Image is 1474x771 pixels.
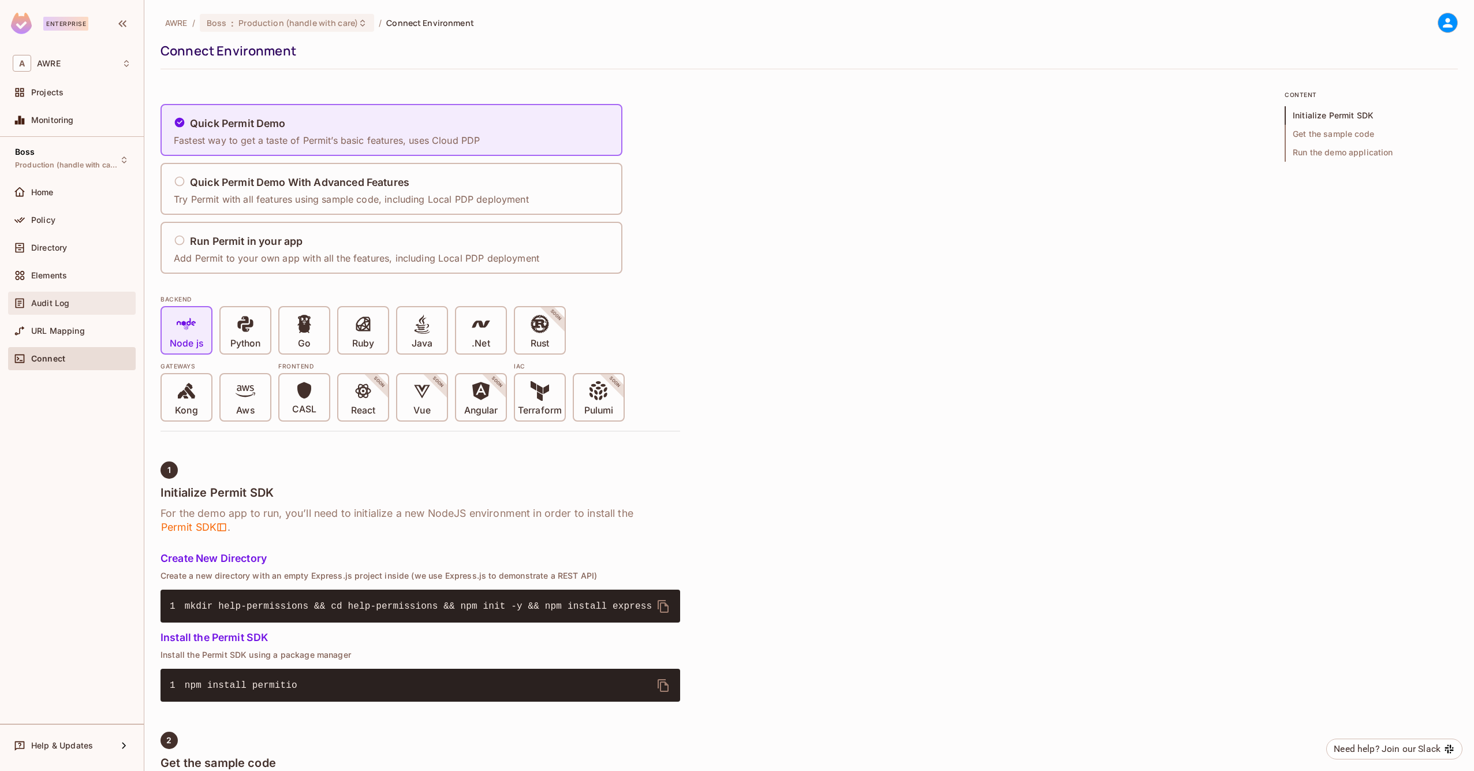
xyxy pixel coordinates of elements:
h5: Quick Permit Demo With Advanced Features [190,177,409,188]
li: / [379,17,382,28]
p: CASL [292,404,316,415]
span: 1 [167,465,171,475]
li: / [192,17,195,28]
span: 1 [170,679,185,692]
span: URL Mapping [31,326,85,336]
p: Fastest way to get a taste of Permit’s basic features, uses Cloud PDP [174,134,480,147]
p: Terraform [518,405,562,416]
p: React [351,405,375,416]
p: content [1285,90,1458,99]
p: Kong [175,405,197,416]
span: A [13,55,31,72]
p: Python [230,338,260,349]
p: Ruby [352,338,374,349]
h4: Get the sample code [161,756,680,770]
h6: For the demo app to run, you’ll need to initialize a new NodeJS environment in order to install t... [161,506,680,534]
p: Add Permit to your own app with all the features, including Local PDP deployment [174,252,539,265]
span: Elements [31,271,67,280]
span: Boss [207,17,227,28]
span: Production (handle with care) [238,17,358,28]
div: Enterprise [43,17,88,31]
span: SOON [416,360,461,405]
span: Initialize Permit SDK [1285,106,1458,125]
p: Vue [413,405,430,416]
span: 1 [170,599,185,613]
div: IAC [514,362,625,371]
h5: Run Permit in your app [190,236,303,247]
p: Rust [531,338,549,349]
p: .Net [472,338,490,349]
span: Audit Log [31,299,69,308]
button: delete [650,593,677,620]
span: Connect [31,354,65,363]
span: Get the sample code [1285,125,1458,143]
p: Create a new directory with an empty Express.js project inside (we use Express.js to demonstrate ... [161,571,680,580]
span: the active workspace [165,17,188,28]
button: delete [650,672,677,699]
span: Home [31,188,54,197]
h5: Install the Permit SDK [161,632,680,643]
p: Install the Permit SDK using a package manager [161,650,680,660]
span: SOON [475,360,520,405]
span: mkdir help-permissions && cd help-permissions && npm init -y && npm install express [185,601,652,612]
div: BACKEND [161,295,680,304]
span: Projects [31,88,64,97]
img: SReyMgAAAABJRU5ErkJggg== [11,13,32,34]
span: Help & Updates [31,741,93,750]
span: Monitoring [31,116,74,125]
p: Node js [170,338,203,349]
p: Try Permit with all features using sample code, including Local PDP deployment [174,193,529,206]
span: npm install permitio [185,680,297,691]
span: : [230,18,234,28]
span: Connect Environment [386,17,474,28]
h5: Quick Permit Demo [190,118,286,129]
span: 2 [166,736,171,745]
span: Run the demo application [1285,143,1458,162]
span: Workspace: AWRE [37,59,61,68]
p: Java [412,338,432,349]
div: Connect Environment [161,42,1452,59]
span: Boss [15,147,35,157]
p: Go [298,338,311,349]
span: Directory [31,243,67,252]
div: Frontend [278,362,507,371]
span: Production (handle with care) [15,161,119,170]
div: Gateways [161,362,271,371]
div: Need help? Join our Slack [1334,742,1441,756]
span: Permit SDK [161,520,227,534]
p: Aws [236,405,254,416]
p: Angular [464,405,498,416]
h5: Create New Directory [161,553,680,564]
span: SOON [533,293,579,338]
span: SOON [357,360,402,405]
p: Pulumi [584,405,613,416]
span: SOON [592,360,637,405]
span: Policy [31,215,55,225]
h4: Initialize Permit SDK [161,486,680,500]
